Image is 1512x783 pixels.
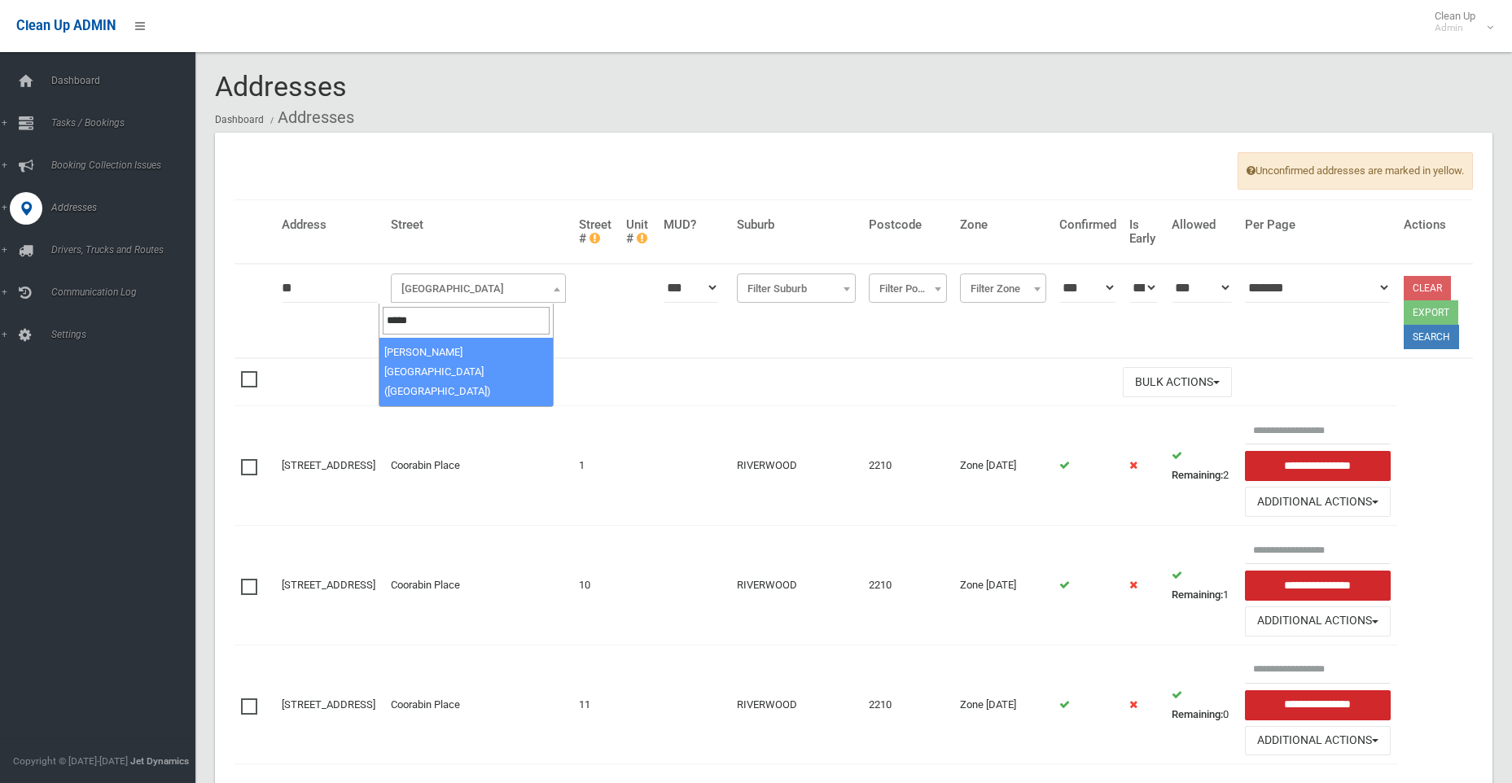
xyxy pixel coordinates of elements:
[862,526,954,645] td: 2210
[1172,588,1223,601] strong: Remaining:
[579,218,613,245] h4: Street #
[1165,645,1238,764] td: 0
[1172,469,1223,481] strong: Remaining:
[1165,406,1238,526] td: 2
[1404,218,1466,232] h4: Actions
[395,278,562,300] span: Filter Street
[384,526,572,645] td: Coorabin Place
[572,645,620,764] td: 11
[1404,300,1458,325] button: Export
[379,338,553,406] li: [PERSON_NAME][GEOGRAPHIC_DATA] ([GEOGRAPHIC_DATA])
[46,202,208,213] span: Addresses
[964,278,1041,300] span: Filter Zone
[730,406,862,526] td: RIVERWOOD
[873,278,944,300] span: Filter Postcode
[1435,22,1475,34] small: Admin
[960,218,1045,232] h4: Zone
[282,698,375,711] a: [STREET_ADDRESS]
[862,406,954,526] td: 2210
[737,273,856,303] span: Filter Suburb
[46,329,208,340] span: Settings
[46,244,208,256] span: Drivers, Trucks and Routes
[215,114,264,125] a: Dashboard
[1172,708,1223,720] strong: Remaining:
[730,526,862,645] td: RIVERWOOD
[869,273,948,303] span: Filter Postcode
[13,755,128,767] span: Copyright © [DATE]-[DATE]
[1245,726,1391,756] button: Additional Actions
[1238,152,1473,190] span: Unconfirmed addresses are marked in yellow.
[384,406,572,526] td: Coorabin Place
[1245,218,1391,232] h4: Per Page
[953,406,1052,526] td: Zone [DATE]
[1245,487,1391,517] button: Additional Actions
[960,273,1045,303] span: Filter Zone
[1245,606,1391,636] button: Additional Actions
[215,70,347,103] span: Addresses
[266,103,354,133] li: Addresses
[953,526,1052,645] td: Zone [DATE]
[869,218,948,232] h4: Postcode
[46,117,208,129] span: Tasks / Bookings
[282,459,375,471] a: [STREET_ADDRESS]
[953,645,1052,764] td: Zone [DATE]
[46,287,208,298] span: Communication Log
[1165,526,1238,645] td: 1
[130,755,189,767] strong: Jet Dynamics
[730,645,862,764] td: RIVERWOOD
[282,579,375,591] a: [STREET_ADDRESS]
[741,278,852,300] span: Filter Suburb
[391,273,566,303] span: Filter Street
[862,645,954,764] td: 2210
[572,406,620,526] td: 1
[1172,218,1231,232] h4: Allowed
[16,18,116,33] span: Clean Up ADMIN
[1129,218,1159,245] h4: Is Early
[1404,276,1451,300] a: Clear
[737,218,856,232] h4: Suburb
[46,160,208,171] span: Booking Collection Issues
[1123,367,1232,397] button: Bulk Actions
[1427,10,1492,34] span: Clean Up
[664,218,724,232] h4: MUD?
[1404,325,1459,349] button: Search
[282,218,378,232] h4: Address
[46,75,208,86] span: Dashboard
[384,645,572,764] td: Coorabin Place
[572,526,620,645] td: 10
[391,218,566,232] h4: Street
[626,218,650,245] h4: Unit #
[1059,218,1116,232] h4: Confirmed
